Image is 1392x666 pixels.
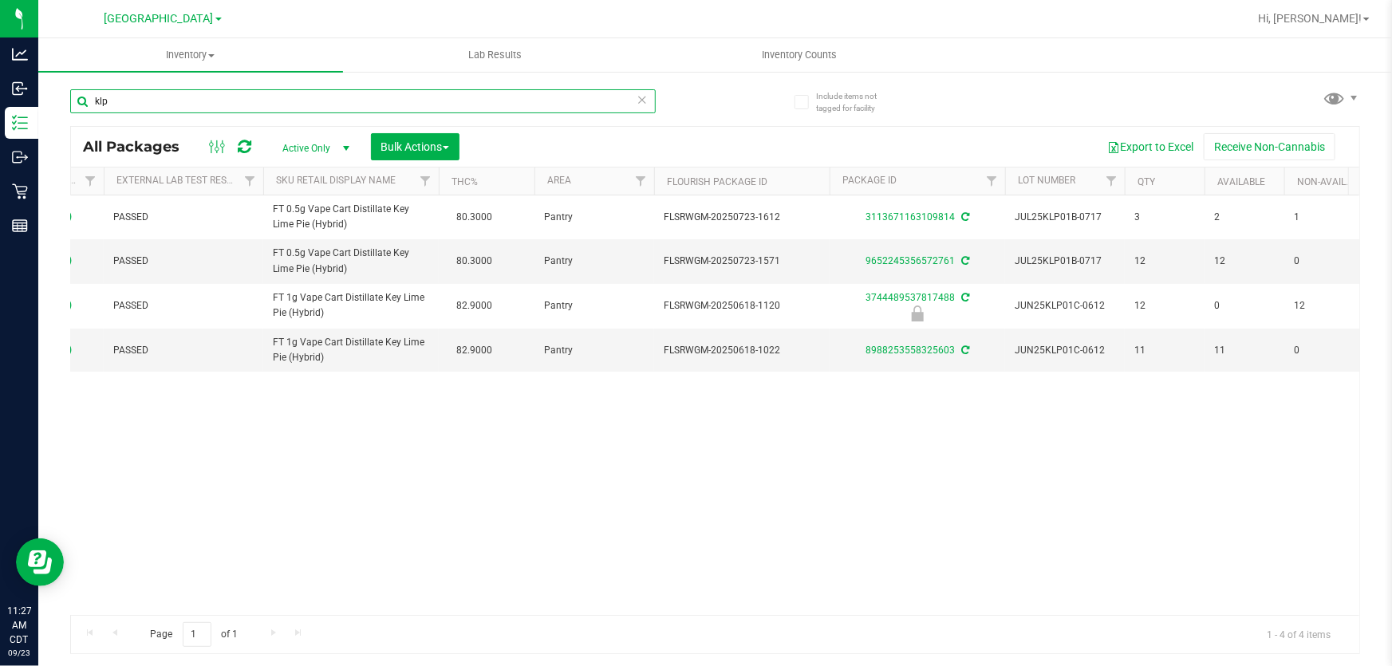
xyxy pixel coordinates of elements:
[12,81,28,97] inline-svg: Inbound
[547,175,571,186] a: Area
[412,167,439,195] a: Filter
[628,167,654,195] a: Filter
[667,176,767,187] a: Flourish Package ID
[866,211,955,223] a: 3113671163109814
[113,298,254,313] span: PASSED
[1015,298,1115,313] span: JUN25KLP01C-0612
[827,305,1008,321] div: Newly Received
[1018,175,1075,186] a: Lot Number
[664,298,820,313] span: FLSRWGM-20250618-1120
[448,250,500,273] span: 80.3000
[1297,176,1368,187] a: Non-Available
[38,48,343,62] span: Inventory
[1294,254,1355,269] span: 0
[273,290,429,321] span: FT 1g Vape Cart Distillate Key Lime Pie (Hybrid)
[1214,254,1275,269] span: 12
[959,255,969,266] span: Sync from Compliance System
[77,167,104,195] a: Filter
[1015,254,1115,269] span: JUL25KLP01B-0717
[1294,343,1355,358] span: 0
[113,254,254,269] span: PASSED
[7,604,31,647] p: 11:27 AM CDT
[959,292,969,303] span: Sync from Compliance System
[648,38,952,72] a: Inventory Counts
[637,89,648,110] span: Clear
[1294,210,1355,225] span: 1
[136,622,251,647] span: Page of 1
[1098,167,1125,195] a: Filter
[113,343,254,358] span: PASSED
[16,538,64,586] iframe: Resource center
[104,12,214,26] span: [GEOGRAPHIC_DATA]
[1134,210,1195,225] span: 3
[343,38,648,72] a: Lab Results
[447,48,543,62] span: Lab Results
[183,622,211,647] input: 1
[452,176,478,187] a: THC%
[12,149,28,165] inline-svg: Outbound
[842,175,897,186] a: Package ID
[1214,298,1275,313] span: 0
[866,292,955,303] a: 3744489537817488
[979,167,1005,195] a: Filter
[12,218,28,234] inline-svg: Reports
[1138,176,1155,187] a: Qty
[273,335,429,365] span: FT 1g Vape Cart Distillate Key Lime Pie (Hybrid)
[12,183,28,199] inline-svg: Retail
[664,210,820,225] span: FLSRWGM-20250723-1612
[1134,254,1195,269] span: 12
[1015,210,1115,225] span: JUL25KLP01B-0717
[1204,133,1335,160] button: Receive Non-Cannabis
[1214,210,1275,225] span: 2
[664,254,820,269] span: FLSRWGM-20250723-1571
[664,343,820,358] span: FLSRWGM-20250618-1022
[741,48,859,62] span: Inventory Counts
[381,140,449,153] span: Bulk Actions
[12,115,28,131] inline-svg: Inventory
[1015,343,1115,358] span: JUN25KLP01C-0612
[371,133,459,160] button: Bulk Actions
[544,298,645,313] span: Pantry
[1097,133,1204,160] button: Export to Excel
[959,345,969,356] span: Sync from Compliance System
[959,211,969,223] span: Sync from Compliance System
[544,254,645,269] span: Pantry
[816,90,896,114] span: Include items not tagged for facility
[1254,622,1343,646] span: 1 - 4 of 4 items
[544,210,645,225] span: Pantry
[1217,176,1265,187] a: Available
[70,89,656,113] input: Search Package ID, Item Name, SKU, Lot or Part Number...
[1134,343,1195,358] span: 11
[237,167,263,195] a: Filter
[113,210,254,225] span: PASSED
[116,175,242,186] a: External Lab Test Result
[12,46,28,62] inline-svg: Analytics
[1258,12,1362,25] span: Hi, [PERSON_NAME]!
[276,175,396,186] a: Sku Retail Display Name
[273,246,429,276] span: FT 0.5g Vape Cart Distillate Key Lime Pie (Hybrid)
[448,294,500,317] span: 82.9000
[448,339,500,362] span: 82.9000
[1294,298,1355,313] span: 12
[866,255,955,266] a: 9652245356572761
[448,206,500,229] span: 80.3000
[273,202,429,232] span: FT 0.5g Vape Cart Distillate Key Lime Pie (Hybrid)
[38,38,343,72] a: Inventory
[1134,298,1195,313] span: 12
[1214,343,1275,358] span: 11
[7,647,31,659] p: 09/23
[83,138,195,156] span: All Packages
[544,343,645,358] span: Pantry
[866,345,955,356] a: 8988253558325603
